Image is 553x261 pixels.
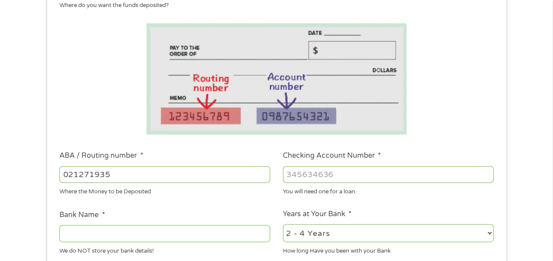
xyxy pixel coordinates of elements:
[59,166,270,183] input: 263177916
[283,151,381,160] label: Checking Account Number
[283,243,494,255] div: How long Have you been with your Bank
[59,243,270,255] div: We do NOT store your bank details!
[59,151,143,160] label: ABA / Routing number
[283,210,352,219] label: Years at Your Bank
[59,1,487,10] div: Where do you want the funds deposited?
[59,210,105,220] label: Bank Name
[283,185,494,196] div: You will need one for a loan.
[283,166,494,183] input: 345634636
[146,23,407,134] img: Routing number location
[59,185,270,196] div: Where the Money to be Deposited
